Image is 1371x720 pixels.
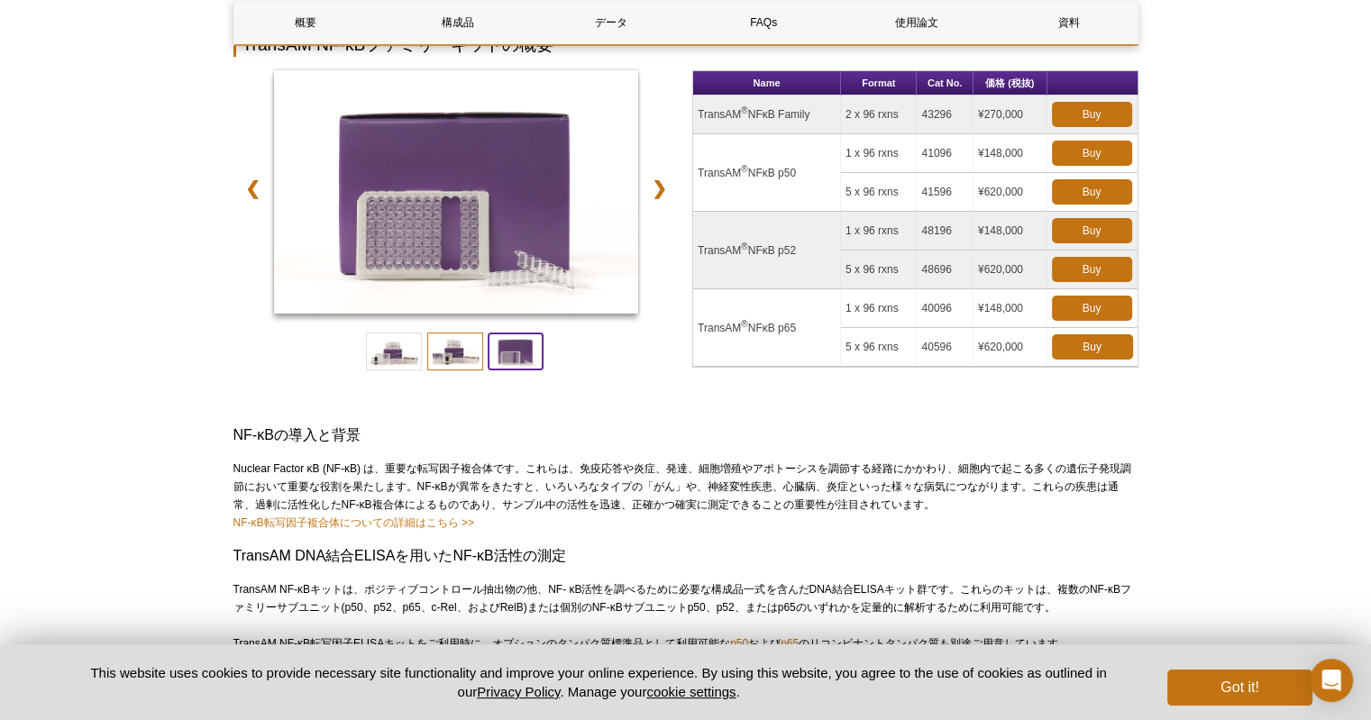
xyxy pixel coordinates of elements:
[841,173,917,212] td: 5 x 96 rxns
[1052,141,1132,166] a: Buy
[274,70,639,319] a: Stripwell Plate
[59,663,1138,701] p: This website uses cookies to provide necessary site functionality and improve your online experie...
[781,634,799,652] a: p65
[693,134,841,212] td: TransAM NFκB p50
[973,251,1047,289] td: ¥620,000
[1052,257,1132,282] a: Buy
[730,634,748,652] a: p50
[741,319,747,329] sup: ®
[640,168,679,209] a: ❯
[234,1,378,44] a: 概要
[973,328,1047,367] td: ¥620,000
[1052,296,1132,321] a: Buy
[973,173,1047,212] td: ¥620,000
[973,96,1047,134] td: ¥270,000
[1052,102,1132,127] a: Buy
[841,328,917,367] td: 5 x 96 rxns
[1310,659,1353,702] div: Open Intercom Messenger
[1052,334,1133,360] a: Buy
[917,328,973,367] td: 40596
[387,1,530,44] a: 構成品
[973,71,1047,96] th: 価格 (税抜)
[693,212,841,289] td: TransAM NFκB p52
[917,173,973,212] td: 41596
[693,289,841,367] td: TransAM NFκB p65
[1052,218,1132,243] a: Buy
[845,1,988,44] a: 使用論文
[917,289,973,328] td: 40096
[691,1,835,44] a: FAQs
[973,134,1047,173] td: ¥148,000
[841,71,917,96] th: Format
[477,684,560,699] a: Privacy Policy
[841,289,917,328] td: 1 x 96 rxns
[841,96,917,134] td: 2 x 96 rxns
[841,251,917,289] td: 5 x 96 rxns
[917,71,973,96] th: Cat No.
[233,514,474,532] a: NF-κB転写因子複合体についての詳細はこちら >>
[693,71,841,96] th: Name
[973,289,1047,328] td: ¥148,000
[233,424,1138,446] h3: NF-κBの導入と背景
[274,70,639,314] img: Stripwell Plate
[841,212,917,251] td: 1 x 96 rxns
[917,134,973,173] td: 41096
[741,242,747,251] sup: ®
[233,168,272,209] a: ❮
[1167,670,1312,706] button: Got it!
[233,545,1138,567] h3: TransAM DNA結合ELISAを用いたNF-κB活性の測定
[233,460,1138,514] div: Nuclear Factor κB (NF-κB) は、重要な転写因子複合体です。これらは、免疫応答や炎症、発達、細胞増殖やアポトーシスを調節する経路にかかわり、細胞内で起こる多くの遺伝子発現調...
[741,164,747,174] sup: ®
[233,580,1138,616] div: TransAM NF-κBキットは、ポジティブコントロール抽出物の他、NF- κB活性を調べるために必要な構成品一式を含んだDNA結合ELISAキット群です。これらのキットは、複数のNF-κBフ...
[1052,179,1132,205] a: Buy
[917,96,973,134] td: 43296
[233,634,1138,652] div: TransAM NF-κB転写因子ELISAキットをご利用時に、オプションのタンパク質標準品として利用可能な および のリコンビナントタンパク質も別途ご用意しています。
[646,684,736,699] button: cookie settings
[741,105,747,115] sup: ®
[973,212,1047,251] td: ¥148,000
[693,96,841,134] td: TransAM NFκB Family
[539,1,682,44] a: データ
[841,134,917,173] td: 1 x 96 rxns
[917,212,973,251] td: 48196
[917,251,973,289] td: 48696
[997,1,1140,44] a: 資料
